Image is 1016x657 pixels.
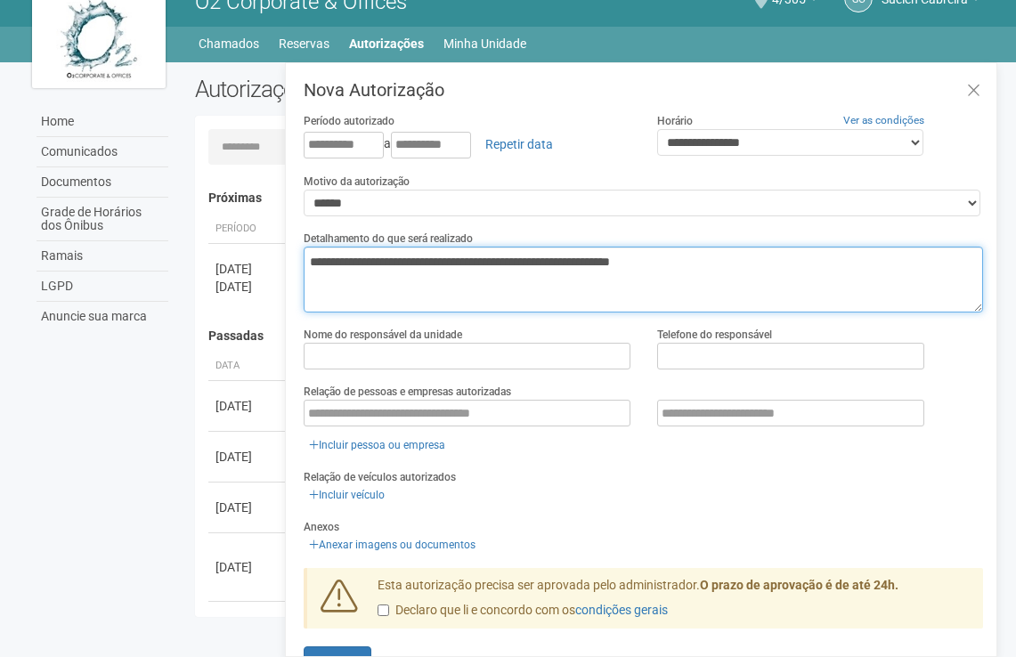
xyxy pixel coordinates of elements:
a: Incluir pessoa ou empresa [304,435,451,455]
div: [DATE] [215,448,281,466]
a: Anuncie sua marca [37,302,168,331]
th: Período [208,215,289,244]
div: [DATE] [215,499,281,516]
a: Anexar imagens ou documentos [304,535,481,555]
div: a [304,129,630,159]
h3: Nova Autorização [304,81,983,99]
label: Período autorizado [304,113,394,129]
h4: Próximas [208,191,971,205]
a: Incluir veículo [304,485,390,505]
a: Reservas [279,31,329,56]
label: Detalhamento do que será realizado [304,231,473,247]
label: Anexos [304,519,339,535]
a: Home [37,107,168,137]
th: Data [208,352,289,381]
a: condições gerais [575,603,668,617]
h4: Passadas [208,329,971,343]
a: LGPD [37,272,168,302]
a: Grade de Horários dos Ônibus [37,198,168,241]
input: Declaro que li e concordo com oscondições gerais [378,604,389,616]
div: [DATE] [215,558,281,576]
a: Repetir data [474,129,565,159]
a: Chamados [199,31,259,56]
label: Relação de pessoas e empresas autorizadas [304,384,511,400]
label: Telefone do responsável [657,327,772,343]
a: Documentos [37,167,168,198]
a: Ramais [37,241,168,272]
label: Relação de veículos autorizados [304,469,456,485]
a: Minha Unidade [443,31,526,56]
label: Nome do responsável da unidade [304,327,462,343]
h2: Autorizações [195,76,576,102]
a: Comunicados [37,137,168,167]
strong: O prazo de aprovação é de até 24h. [700,578,898,592]
a: Autorizações [349,31,424,56]
a: Ver as condições [843,114,924,126]
div: Esta autorização precisa ser aprovada pelo administrador. [364,577,984,629]
label: Motivo da autorização [304,174,410,190]
div: [DATE] [215,397,281,415]
div: [DATE] [215,278,281,296]
label: Declaro que li e concordo com os [378,602,668,620]
div: [DATE] [215,260,281,278]
label: Horário [657,113,693,129]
